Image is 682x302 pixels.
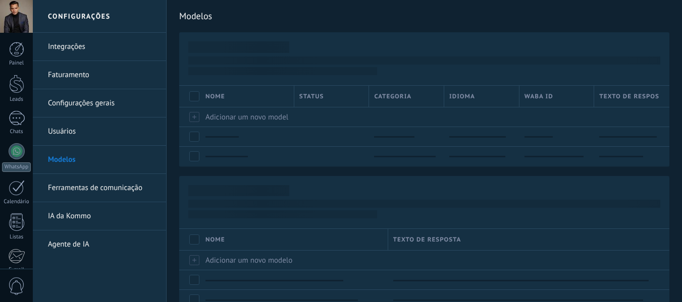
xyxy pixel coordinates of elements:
[48,33,156,61] a: Integrações
[48,230,156,259] a: Agente de IA
[200,107,289,127] div: Adicionar um novo modelo
[33,202,166,230] li: IA da Kommo
[33,61,166,89] li: Faturamento
[33,174,166,202] li: Ferramentas de comunicação
[179,6,669,26] h2: Modelos
[205,112,292,122] span: Adicionar um novo modelo
[33,146,166,174] li: Modelos
[48,89,156,117] a: Configurações gerais
[205,92,225,101] span: Nome
[2,267,31,273] div: E-mail
[299,92,324,101] span: Status
[205,235,225,245] span: Nome
[33,230,166,258] li: Agente de IA
[449,92,475,101] span: Idioma
[33,89,166,117] li: Configurações gerais
[393,235,461,245] span: Texto de resposta
[2,129,31,135] div: Chats
[2,60,31,67] div: Painel
[2,96,31,103] div: Leads
[2,234,31,240] div: Listas
[599,92,659,101] span: Texto de resposta
[48,117,156,146] a: Usuários
[48,174,156,202] a: Ferramentas de comunicação
[205,256,292,265] span: Adicionar um novo modelo
[48,202,156,230] a: IA da Kommo
[48,146,156,174] a: Modelos
[33,117,166,146] li: Usuários
[33,33,166,61] li: Integrações
[200,251,383,270] div: Adicionar um novo modelo
[2,199,31,205] div: Calendário
[374,92,411,101] span: Categoria
[48,61,156,89] a: Faturamento
[2,162,31,172] div: WhatsApp
[524,92,553,101] span: WABA ID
